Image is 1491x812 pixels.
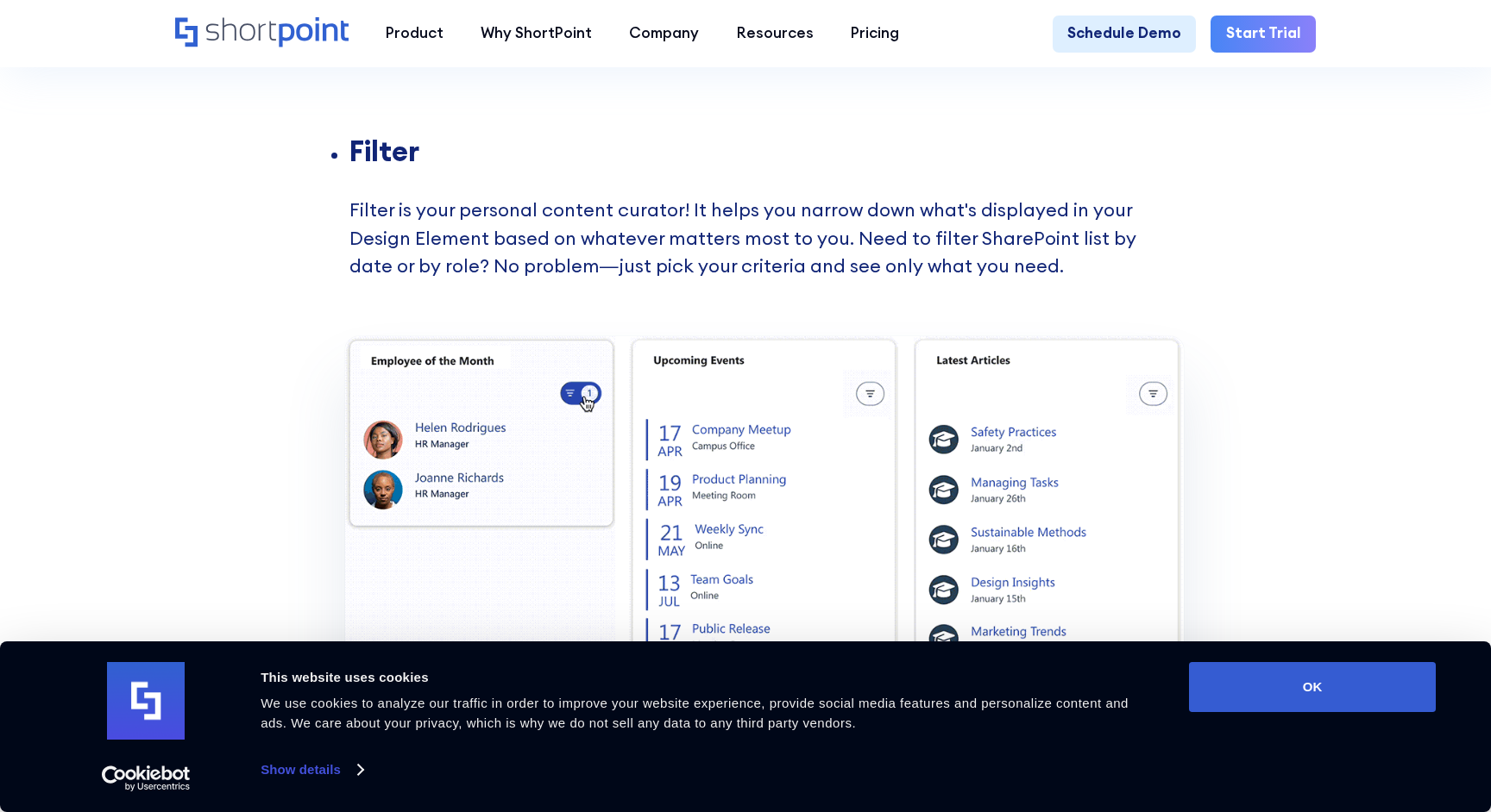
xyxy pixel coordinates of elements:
[629,22,699,45] div: Company
[1211,16,1316,53] a: Start Trial
[832,16,917,53] a: Pricing
[737,22,814,45] div: Resources
[349,134,419,169] strong: Filter
[71,765,222,791] a: Usercentrics Cookiebot - opens in a new window
[261,696,1129,730] span: We use cookies to analyze our traffic in order to improve your website experience, provide social...
[175,17,349,50] a: Home
[107,662,185,740] img: logo
[1053,16,1197,53] a: Schedule Demo
[345,336,1184,684] img: Filter SharePoint data
[349,138,1165,336] li: Filter is your personal content curator! It helps you narrow down what's displayed in your Design...
[1189,662,1436,712] button: OK
[481,22,592,45] div: Why ShortPoint
[462,16,611,53] a: Why ShortPoint
[261,667,1150,688] div: This website uses cookies
[261,757,362,783] a: Show details
[851,22,899,45] div: Pricing
[1180,612,1491,812] iframe: Chat Widget
[368,16,462,53] a: Product
[611,16,718,53] a: Company
[386,22,444,45] div: Product
[718,16,832,53] a: Resources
